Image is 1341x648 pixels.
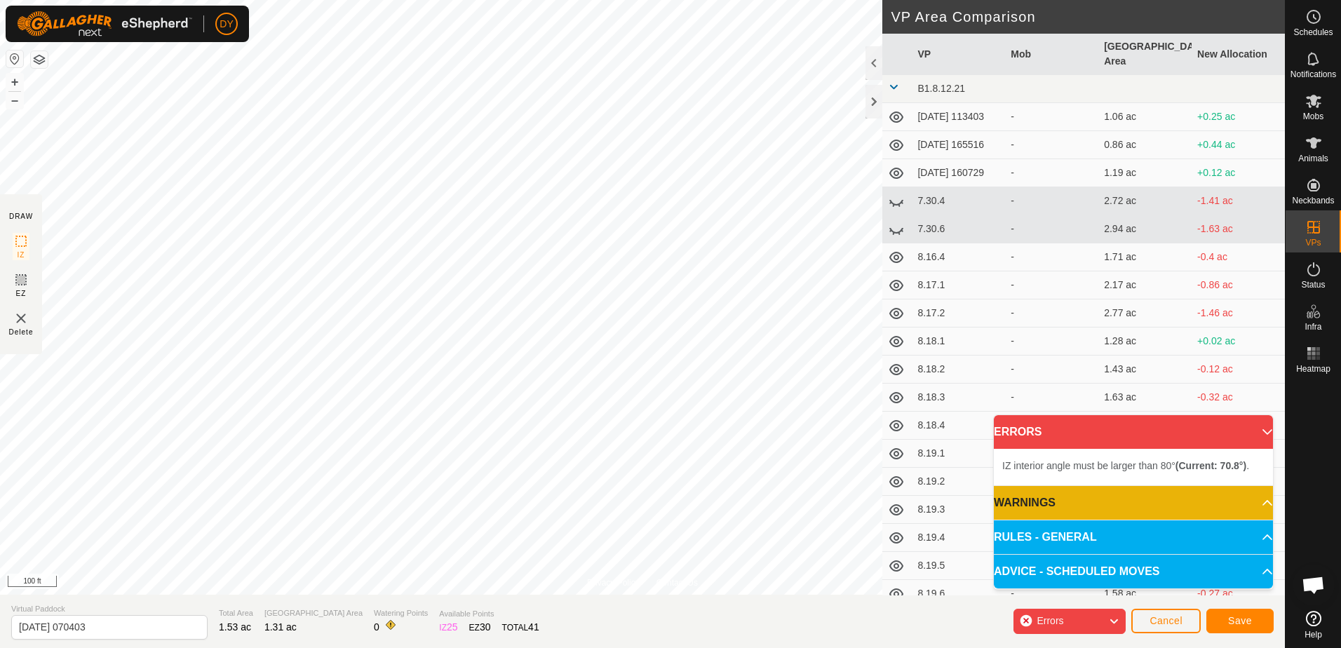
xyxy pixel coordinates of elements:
[11,603,208,615] span: Virtual Paddock
[16,288,27,299] span: EZ
[480,621,491,633] span: 30
[1011,137,1093,152] div: -
[912,243,1005,271] td: 8.16.4
[656,576,698,589] a: Contact Us
[1305,323,1321,331] span: Infra
[912,496,1005,524] td: 8.19.3
[1192,299,1285,328] td: -1.46 ac
[1098,356,1192,384] td: 1.43 ac
[1011,586,1093,601] div: -
[1098,103,1192,131] td: 1.06 ac
[1293,564,1335,606] div: Open chat
[18,250,25,260] span: IZ
[1011,390,1093,405] div: -
[447,621,458,633] span: 25
[374,621,379,633] span: 0
[994,415,1273,449] p-accordion-header: ERRORS
[912,552,1005,580] td: 8.19.5
[1296,365,1330,373] span: Heatmap
[1192,271,1285,299] td: -0.86 ac
[219,607,253,619] span: Total Area
[1011,194,1093,208] div: -
[1098,384,1192,412] td: 1.63 ac
[912,328,1005,356] td: 8.18.1
[1192,215,1285,243] td: -1.63 ac
[994,529,1097,546] span: RULES - GENERAL
[1098,580,1192,608] td: 1.58 ac
[1192,187,1285,215] td: -1.41 ac
[1206,609,1274,633] button: Save
[994,520,1273,554] p-accordion-header: RULES - GENERAL
[219,621,251,633] span: 1.53 ac
[469,620,491,635] div: EZ
[1192,412,1285,440] td: -0.49 ac
[1303,112,1323,121] span: Mobs
[1298,154,1328,163] span: Animals
[912,187,1005,215] td: 7.30.4
[1098,271,1192,299] td: 2.17 ac
[1098,34,1192,75] th: [GEOGRAPHIC_DATA] Area
[587,576,640,589] a: Privacy Policy
[1098,243,1192,271] td: 1.71 ac
[912,299,1005,328] td: 8.17.2
[1011,334,1093,349] div: -
[439,620,457,635] div: IZ
[1011,306,1093,320] div: -
[1011,222,1093,236] div: -
[1192,34,1285,75] th: New Allocation
[912,580,1005,608] td: 8.19.6
[1305,238,1321,247] span: VPs
[912,215,1005,243] td: 7.30.6
[1098,159,1192,187] td: 1.19 ac
[13,310,29,327] img: VP
[912,468,1005,496] td: 8.19.2
[912,356,1005,384] td: 8.18.2
[994,449,1273,485] p-accordion-content: ERRORS
[17,11,192,36] img: Gallagher Logo
[264,621,297,633] span: 1.31 ac
[912,103,1005,131] td: [DATE] 113403
[1005,34,1098,75] th: Mob
[502,620,539,635] div: TOTAL
[31,51,48,68] button: Map Layers
[1175,460,1246,471] b: (Current: 70.8°)
[1002,460,1249,471] span: IZ interior angle must be larger than 80° .
[1011,362,1093,377] div: -
[912,131,1005,159] td: [DATE] 165516
[1098,328,1192,356] td: 1.28 ac
[891,8,1285,25] h2: VP Area Comparison
[1011,250,1093,264] div: -
[1131,609,1201,633] button: Cancel
[528,621,539,633] span: 41
[1286,605,1341,644] a: Help
[1011,278,1093,292] div: -
[220,17,233,32] span: DY
[912,524,1005,552] td: 8.19.4
[1192,159,1285,187] td: +0.12 ac
[994,424,1042,440] span: ERRORS
[1192,131,1285,159] td: +0.44 ac
[6,92,23,109] button: –
[1192,328,1285,356] td: +0.02 ac
[6,50,23,67] button: Reset Map
[1192,243,1285,271] td: -0.4 ac
[1305,630,1322,639] span: Help
[912,440,1005,468] td: 8.19.1
[917,83,965,94] span: B1.8.12.21
[912,412,1005,440] td: 8.18.4
[912,34,1005,75] th: VP
[1098,187,1192,215] td: 2.72 ac
[439,608,539,620] span: Available Points
[1301,281,1325,289] span: Status
[9,211,33,222] div: DRAW
[912,271,1005,299] td: 8.17.1
[1228,615,1252,626] span: Save
[994,555,1273,588] p-accordion-header: ADVICE - SCHEDULED MOVES
[374,607,428,619] span: Watering Points
[1037,615,1063,626] span: Errors
[1192,356,1285,384] td: -0.12 ac
[6,74,23,90] button: +
[1150,615,1182,626] span: Cancel
[1098,131,1192,159] td: 0.86 ac
[9,327,34,337] span: Delete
